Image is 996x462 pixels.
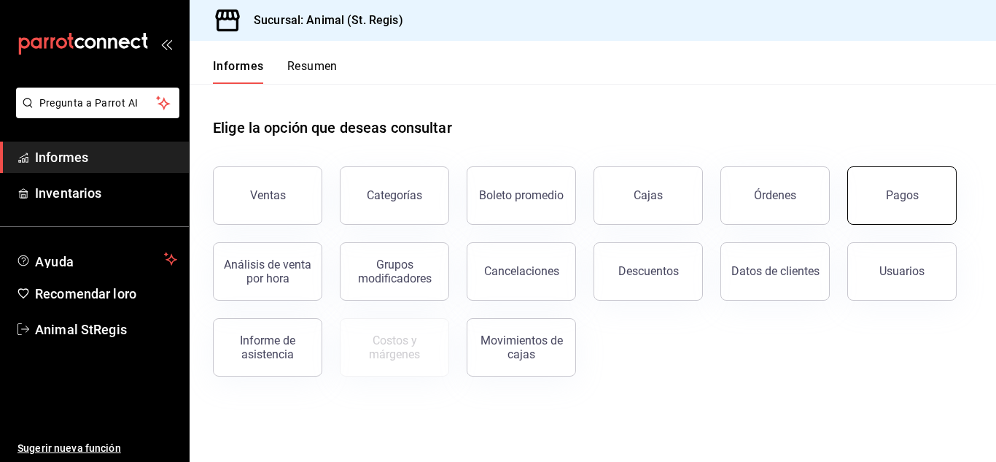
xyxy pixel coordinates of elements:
div: pestañas de navegación [213,58,338,84]
font: Órdenes [754,188,796,202]
font: Animal StRegis [35,322,127,337]
font: Análisis de venta por hora [224,258,311,285]
button: Descuentos [594,242,703,301]
button: Boleto promedio [467,166,576,225]
font: Datos de clientes [731,264,820,278]
button: Contrata inventarios para ver este informe [340,318,449,377]
button: Órdenes [720,166,830,225]
font: Boleto promedio [479,188,564,202]
button: Pagos [847,166,957,225]
font: Cajas [634,188,664,202]
button: Ventas [213,166,322,225]
button: Datos de clientes [720,242,830,301]
font: Usuarios [879,264,925,278]
font: Grupos modificadores [358,258,432,285]
font: Resumen [287,59,338,73]
a: Pregunta a Parrot AI [10,106,179,121]
button: Grupos modificadores [340,242,449,301]
font: Informes [35,150,88,165]
font: Sugerir nueva función [17,442,121,454]
button: Análisis de venta por hora [213,242,322,301]
font: Inventarios [35,185,101,201]
button: Usuarios [847,242,957,301]
button: Categorías [340,166,449,225]
a: Cajas [594,166,703,225]
font: Pregunta a Parrot AI [39,97,139,109]
font: Categorías [367,188,422,202]
button: Movimientos de cajas [467,318,576,377]
font: Costos y márgenes [369,334,420,361]
font: Sucursal: Animal (St. Regis) [254,13,403,27]
font: Movimientos de cajas [481,334,563,361]
button: abrir_cajón_menú [160,38,172,50]
button: Cancelaciones [467,242,576,301]
font: Descuentos [618,264,679,278]
font: Pagos [886,188,919,202]
font: Elige la opción que deseas consultar [213,119,452,136]
font: Informes [213,59,264,73]
font: Ventas [250,188,286,202]
font: Recomendar loro [35,286,136,301]
button: Informe de asistencia [213,318,322,377]
font: Cancelaciones [484,264,559,278]
font: Ayuda [35,254,74,269]
font: Informe de asistencia [240,334,295,361]
button: Pregunta a Parrot AI [16,88,179,118]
